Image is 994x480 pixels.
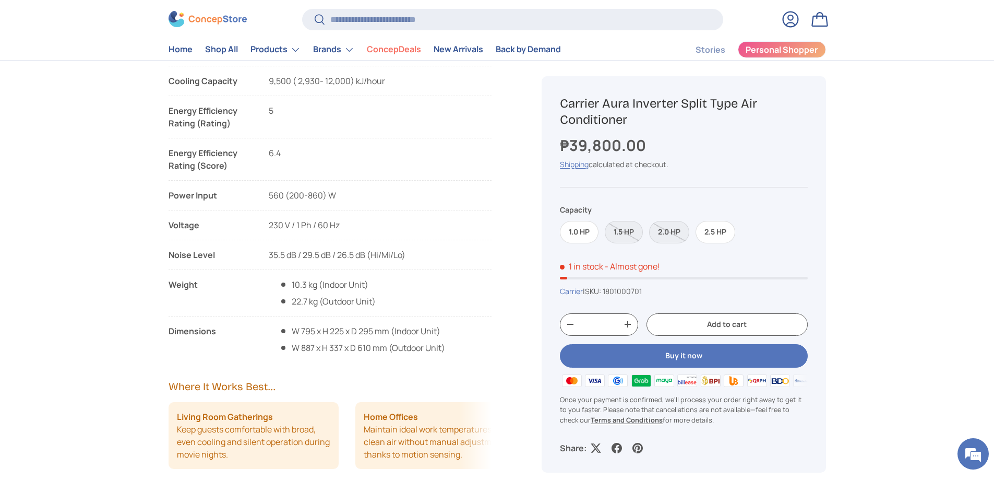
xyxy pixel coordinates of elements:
[560,135,649,156] strong: ₱39,800.00
[169,402,339,469] li: Keep guests comfortable with broad, even cooling and silent operation during movie nights.
[560,286,583,296] a: Carrier
[307,39,361,60] summary: Brands
[54,58,175,72] div: Chat with us now
[560,344,807,368] button: Buy it now
[560,204,592,215] legend: Capacity
[279,296,376,307] span: 22.7 kg (Outdoor Unit)
[279,278,376,291] span: 10.3 kg (Indoor Unit)
[745,373,768,389] img: qrph
[585,286,601,296] span: SKU:
[676,373,699,389] img: billease
[560,395,807,425] p: Once your payment is confirmed, we'll process your order right away to get it to you faster. Plea...
[646,313,807,336] button: Add to cart
[169,325,252,354] div: Dimensions
[583,286,642,296] span: |
[269,190,336,201] span: 560 (200-860) W
[722,373,745,389] img: ubp
[169,278,252,308] div: Weight
[355,402,526,469] li: Maintain ideal work temperatures and clean air without manual adjustments thanks to motion sensing.
[696,40,725,60] a: Stories
[169,189,252,202] div: Power Input
[560,373,583,389] img: master
[171,5,196,30] div: Minimize live chat window
[670,39,826,60] nav: Secondary
[169,147,252,172] div: Energy Efficiency Rating (Score)
[769,373,792,389] img: bdo
[496,40,561,60] a: Back by Demand
[169,39,561,60] nav: Primary
[605,261,660,272] p: - Almost gone!
[279,342,445,354] span: W 887 x H 337 x D 610 mm (Outdoor Unit)
[279,325,445,337] span: W 795 x H 225 x D 295 mm (Indoor Unit)
[792,373,815,389] img: metrobank
[169,11,247,28] img: ConcepStore
[367,40,421,60] a: ConcepDeals
[699,373,722,389] img: bpi
[169,249,252,261] div: Noise Level
[61,132,144,237] span: We're online!
[605,221,643,243] label: Sold out
[269,249,405,261] span: 35.5 dB / 29.5 dB / 26.5 dB (Hi/Mi/Lo)
[205,40,238,60] a: Shop All
[606,373,629,389] img: gcash
[269,105,273,116] span: 5
[591,415,663,425] a: Terms and Conditions
[169,40,193,60] a: Home
[560,261,603,272] span: 1 in stock
[560,96,807,128] h1: Carrier Aura Inverter Split Type Air Conditioner
[169,219,252,231] div: Voltage
[738,41,826,58] a: Personal Shopper
[5,285,199,322] textarea: Type your message and hit 'Enter'
[560,160,589,170] a: Shipping
[244,39,307,60] summary: Products
[583,373,606,389] img: visa
[434,40,483,60] a: New Arrivals
[364,411,418,423] strong: Home Offices
[560,442,586,454] p: Share:
[653,373,676,389] img: maya
[169,104,252,130] div: Energy Efficiency Rating (Rating)
[177,411,273,423] strong: Living Room Gatherings
[169,75,252,87] strong: Cooling Capacity
[629,373,652,389] img: grabpay
[649,221,689,243] label: Sold out
[269,219,340,231] span: 230 V / 1 Ph / 60 Hz
[560,159,807,170] div: calculated at checkout.
[603,286,642,296] span: 1801000701
[169,75,492,87] li: 9,500 ( 2,930- 12,000) kJ/hour
[269,147,281,159] span: 6.4
[746,46,818,54] span: Personal Shopper
[169,379,492,394] h2: Where It Works Best...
